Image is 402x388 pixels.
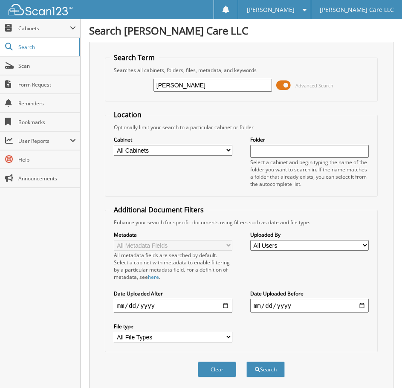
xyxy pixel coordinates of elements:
[114,252,232,281] div: All metadata fields are searched by default. Select a cabinet with metadata to enable filtering b...
[246,362,285,377] button: Search
[18,119,76,126] span: Bookmarks
[110,53,159,62] legend: Search Term
[9,4,72,15] img: scan123-logo-white.svg
[110,110,146,119] legend: Location
[110,205,208,214] legend: Additional Document Filters
[18,100,76,107] span: Reminders
[18,175,76,182] span: Announcements
[114,299,232,313] input: start
[110,67,373,74] div: Searches all cabinets, folders, files, metadata, and keywords
[148,273,159,281] a: here
[18,43,75,51] span: Search
[18,156,76,163] span: Help
[250,290,369,297] label: Date Uploaded Before
[110,124,373,131] div: Optionally limit your search to a particular cabinet or folder
[114,231,232,238] label: Metadata
[320,7,394,12] span: [PERSON_NAME] Care LLC
[114,136,232,143] label: Cabinet
[359,347,402,388] iframe: Chat Widget
[250,231,369,238] label: Uploaded By
[295,82,333,89] span: Advanced Search
[18,81,76,88] span: Form Request
[110,219,373,226] div: Enhance your search for specific documents using filters such as date and file type.
[18,62,76,69] span: Scan
[114,290,232,297] label: Date Uploaded After
[198,362,236,377] button: Clear
[18,25,70,32] span: Cabinets
[247,7,295,12] span: [PERSON_NAME]
[250,299,369,313] input: end
[18,137,70,145] span: User Reports
[250,159,369,188] div: Select a cabinet and begin typing the name of the folder you want to search in. If the name match...
[250,136,369,143] label: Folder
[114,323,232,330] label: File type
[89,23,393,38] h1: Search [PERSON_NAME] Care LLC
